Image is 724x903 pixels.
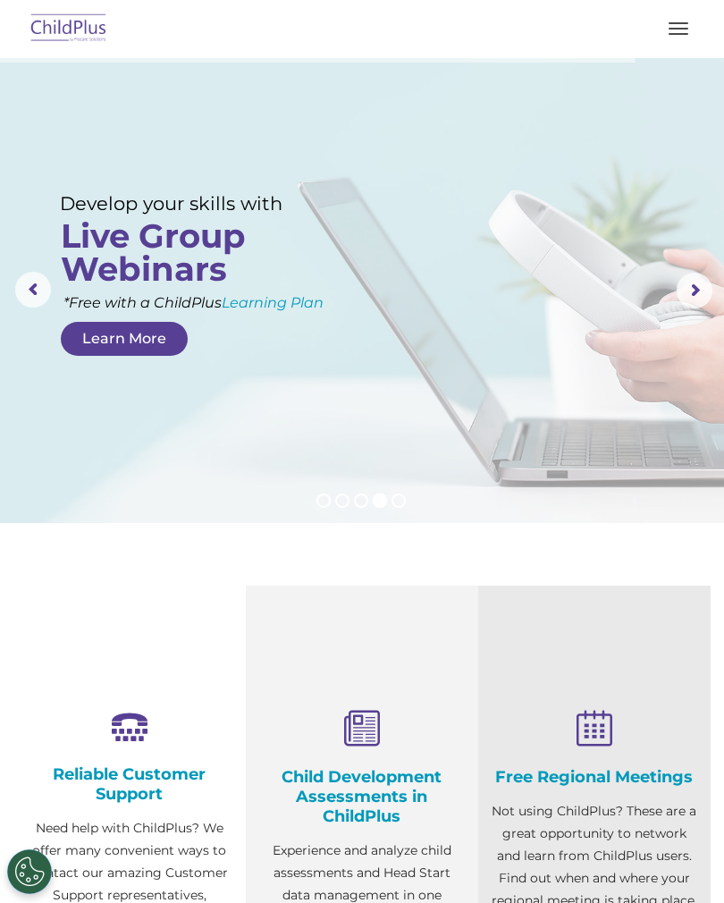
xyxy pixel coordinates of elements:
img: ChildPlus by Procare Solutions [27,8,111,50]
rs-layer: Develop your skills with [60,192,298,215]
rs-layer: Live Group Webinars [61,219,282,285]
h4: Reliable Customer Support [27,764,232,804]
a: Learn More [61,322,188,356]
h4: Child Development Assessments in ChildPlus [259,767,465,826]
rs-layer: *Free with a ChildPlus [63,291,405,314]
a: Learning Plan [222,294,324,311]
h4: Free Regional Meetings [492,767,697,787]
button: Cookies Settings [7,849,52,894]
